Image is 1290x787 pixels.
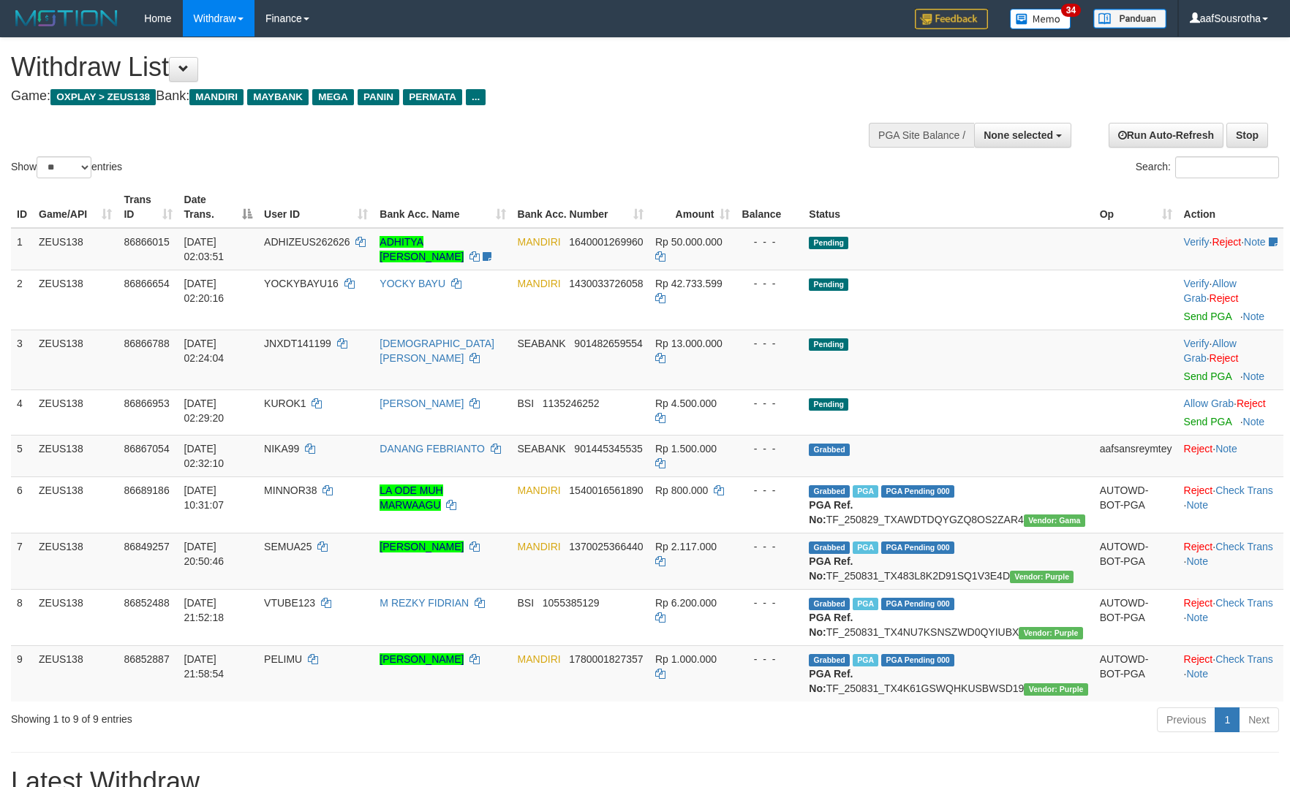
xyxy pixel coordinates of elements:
th: Game/API: activate to sort column ascending [33,186,118,228]
span: Marked by aafkaynarin [853,485,878,498]
span: [DATE] 02:24:04 [184,338,225,364]
a: Check Trans [1215,484,1273,496]
a: YOCKY BAYU [380,278,445,289]
a: [DEMOGRAPHIC_DATA][PERSON_NAME] [380,338,494,364]
a: Verify [1184,338,1210,349]
span: · [1184,398,1237,409]
td: ZEUS138 [33,389,118,435]
a: [PERSON_NAME] [380,541,464,552]
div: - - - [742,235,797,249]
td: · · [1178,270,1283,330]
td: 7 [11,533,33,589]
span: 86866788 [124,338,169,349]
span: [DATE] 02:20:16 [184,278,225,304]
span: 86867054 [124,443,169,455]
a: ADHITYA [PERSON_NAME] [380,236,464,262]
td: 8 [11,589,33,645]
a: Verify [1184,278,1210,289]
span: MAYBANK [247,89,309,105]
div: PGA Site Balance / [869,123,974,148]
div: - - - [742,276,797,291]
td: 2 [11,270,33,330]
span: Vendor URL: https://trx31.1velocity.biz [1024,514,1085,527]
span: MANDIRI [518,278,561,289]
span: · [1184,338,1237,364]
div: - - - [742,652,797,666]
td: ZEUS138 [33,589,118,645]
span: [DATE] 20:50:46 [184,541,225,567]
a: Reject [1237,398,1266,409]
td: ZEUS138 [33,330,118,389]
span: Copy 901482659554 to clipboard [574,338,642,349]
span: KUROK1 [264,398,306,409]
span: Pending [809,398,848,411]
b: PGA Ref. No: [809,668,853,694]
a: [PERSON_NAME] [380,398,464,409]
th: Bank Acc. Number: activate to sort column ascending [512,186,649,228]
span: Rp 50.000.000 [655,236,723,248]
span: 86866015 [124,236,169,248]
a: Reject [1184,597,1213,609]
a: Reject [1210,352,1239,364]
td: ZEUS138 [33,476,118,533]
span: MANDIRI [518,541,561,552]
span: OXPLAY > ZEUS138 [50,89,156,105]
span: [DATE] 10:31:07 [184,484,225,511]
a: Note [1186,499,1208,511]
span: Marked by aafsolysreylen [853,654,878,666]
span: Rp 800.000 [655,484,708,496]
a: Run Auto-Refresh [1109,123,1223,148]
span: Pending [809,237,848,249]
span: Pending [809,278,848,291]
h1: Withdraw List [11,53,845,82]
span: Copy 1430033726058 to clipboard [569,278,643,289]
span: Vendor URL: https://trx4.1velocity.biz [1010,571,1074,583]
span: Copy 1540016561890 to clipboard [569,484,643,496]
a: Send PGA [1184,370,1231,382]
td: TF_250831_TX483L8K2D91SQ1V3E4D [803,533,1093,589]
th: Action [1178,186,1283,228]
td: AUTOWD-BOT-PGA [1094,589,1178,645]
td: · · [1178,645,1283,702]
span: SEABANK [518,443,566,455]
span: JNXDT141199 [264,338,331,349]
span: Copy 1640001269960 to clipboard [569,236,643,248]
span: Rp 1.000.000 [655,653,717,665]
span: BSI [518,398,535,409]
span: Copy 1135246252 to clipboard [543,398,600,409]
span: MANDIRI [189,89,244,105]
a: Allow Grab [1184,398,1234,409]
span: Grabbed [809,598,850,610]
span: Copy 901445345535 to clipboard [574,443,642,455]
td: 4 [11,389,33,435]
span: [DATE] 02:03:51 [184,236,225,262]
span: Rp 42.733.599 [655,278,723,289]
a: Reject [1184,541,1213,552]
span: Grabbed [809,444,850,456]
span: PGA Pending [881,485,954,498]
span: 86866953 [124,398,169,409]
td: · · [1178,228,1283,270]
td: · · [1178,589,1283,645]
span: Rp 1.500.000 [655,443,717,455]
button: None selected [974,123,1071,148]
h4: Game: Bank: [11,89,845,104]
a: Allow Grab [1184,338,1237,364]
span: ... [466,89,486,105]
span: Rp 2.117.000 [655,541,717,552]
span: PGA Pending [881,541,954,554]
input: Search: [1175,156,1279,178]
b: PGA Ref. No: [809,499,853,525]
span: [DATE] 21:58:54 [184,653,225,680]
a: M REZKY FIDRIAN [380,597,469,609]
span: Copy 1370025366440 to clipboard [569,541,643,552]
div: - - - [742,441,797,456]
td: · [1178,389,1283,435]
img: Feedback.jpg [915,9,988,29]
img: MOTION_logo.png [11,7,122,29]
a: Note [1243,370,1265,382]
th: ID [11,186,33,228]
a: Reject [1212,236,1241,248]
select: Showentries [37,156,91,178]
span: PANIN [358,89,399,105]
